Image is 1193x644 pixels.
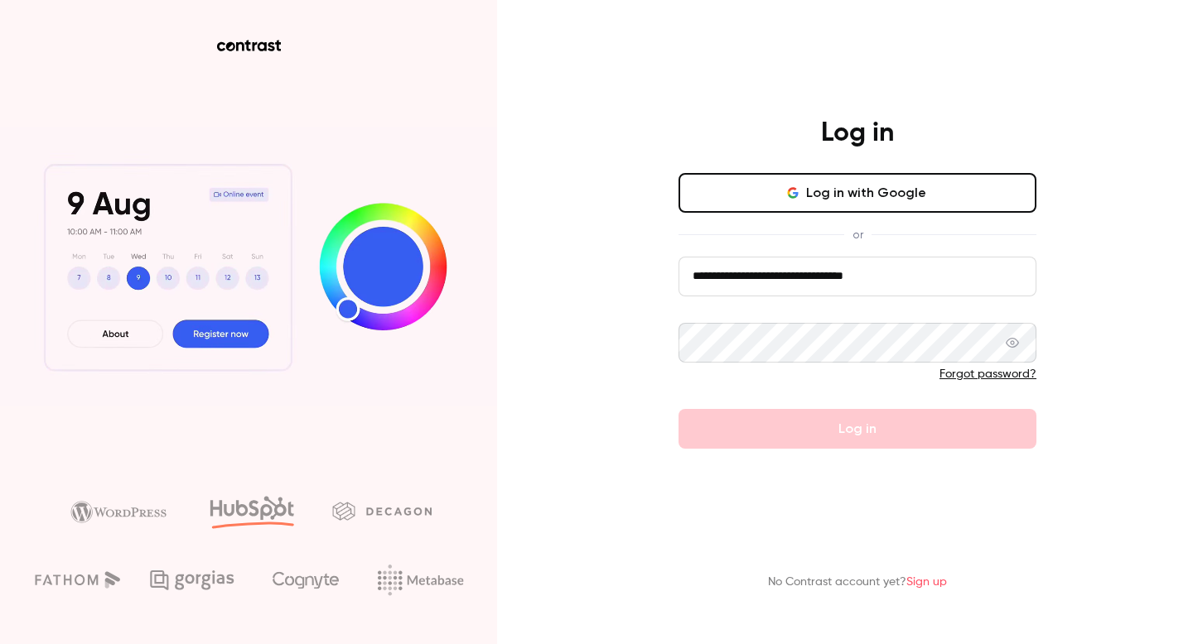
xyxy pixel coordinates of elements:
[679,173,1036,213] button: Log in with Google
[844,226,872,243] span: or
[939,368,1036,380] a: Forgot password?
[821,117,894,150] h4: Log in
[768,574,947,591] p: No Contrast account yet?
[332,502,432,520] img: decagon
[906,576,947,588] a: Sign up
